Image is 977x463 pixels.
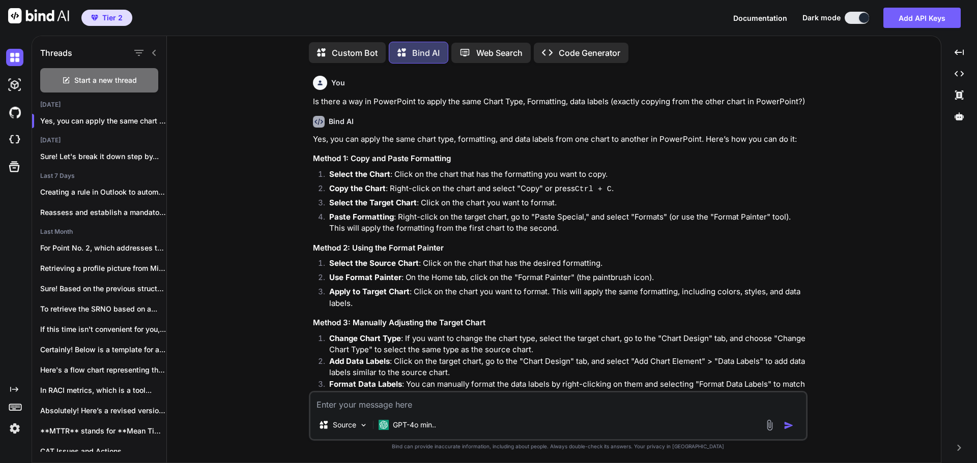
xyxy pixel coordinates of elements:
span: Dark mode [802,13,841,23]
strong: Select the Source Chart [329,258,419,268]
li: : If you want to change the chart type, select the target chart, go to the "Chart Design" tab, an... [321,333,806,356]
strong: Apply to Target Chart [329,287,410,296]
p: CAT Issues and Actions [40,446,166,456]
strong: Use Format Painter [329,272,401,282]
p: To retrieve the SRNO based on a... [40,304,166,314]
span: Tier 2 [102,13,123,23]
p: Source [333,420,356,430]
span: Start a new thread [74,75,137,85]
strong: Format Data Labels [329,379,402,389]
h2: Last Month [32,228,166,236]
li: : On the Home tab, click on the "Format Painter" (the paintbrush icon). [321,272,806,286]
strong: Add Data Labels [329,356,390,366]
img: Bind AI [8,8,69,23]
strong: Select the Target Chart [329,198,417,207]
li: : Click on the target chart, go to the "Chart Design" tab, and select "Add Chart Element" > "Data... [321,356,806,379]
h2: Last 7 Days [32,172,166,180]
p: Reassess and establish a mandatory triage process... [40,207,166,218]
p: GPT-4o min.. [393,420,436,430]
p: Bind AI [412,47,440,59]
p: Is there a way in PowerPoint to apply the same Chart Type, Formatting, data labels (exactly copyi... [313,96,806,108]
li: : Click on the chart that has the desired formatting. [321,258,806,272]
img: Pick Models [359,421,368,429]
p: Sure! Based on the previous structure and... [40,284,166,294]
code: Ctrl + C [575,185,612,194]
p: Yes, you can apply the same chart type, ... [40,116,166,126]
p: Bind can provide inaccurate information, including about people. Always double-check its answers.... [309,443,808,450]
strong: Change Chart Type [329,333,401,343]
h3: Method 2: Using the Format Painter [313,242,806,254]
h3: Method 3: Manually Adjusting the Target Chart [313,317,806,329]
li: : Right-click on the chart and select "Copy" or press . [321,183,806,197]
p: Code Generator [559,47,620,59]
img: premium [91,15,98,21]
h1: Threads [40,47,72,59]
p: Sure! Let's break it down step by... [40,151,166,162]
img: icon [784,420,794,430]
p: Yes, you can apply the same chart type, formatting, and data labels from one chart to another in ... [313,134,806,145]
p: If this time isn't convenient for you,... [40,324,166,334]
li: : You can manually format the data labels by right-clicking on them and selecting "Format Data La... [321,379,806,402]
h6: Bind AI [329,116,354,127]
img: cloudideIcon [6,131,23,148]
li: : Click on the chart that has the formatting you want to copy. [321,169,806,183]
button: Add API Keys [883,8,961,28]
img: darkAi-studio [6,76,23,94]
p: In RACI metrics, which is a tool... [40,385,166,395]
img: GPT-4o mini [379,420,389,430]
li: : Click on the chart you want to format. [321,197,806,211]
h2: [DATE] [32,101,166,109]
p: Creating a rule in Outlook to automatically... [40,187,166,197]
button: premiumTier 2 [81,10,132,26]
span: Documentation [733,14,787,22]
strong: Copy the Chart [329,183,386,193]
img: githubDark [6,104,23,121]
p: Certainly! Below is a template for a... [40,345,166,355]
strong: Paste Formatting [329,212,394,222]
p: Custom Bot [332,47,378,59]
li: : Click on the chart you want to format. This will apply the same formatting, including colors, s... [321,286,806,309]
p: Absolutely! Here’s a revised version of your... [40,406,166,416]
img: attachment [764,419,775,431]
p: For Point No. 2, which addresses the... [40,243,166,253]
img: settings [6,420,23,437]
p: **MTTR** stands for **Mean Time To Repair**... [40,426,166,436]
h2: [DATE] [32,136,166,144]
h6: You [331,78,345,88]
strong: Select the Chart [329,169,390,179]
img: darkChat [6,49,23,66]
p: Retrieving a profile picture from Microsoft Teams... [40,263,166,273]
button: Documentation [733,13,787,23]
p: Here's a flow chart representing the System... [40,365,166,375]
li: : Right-click on the target chart, go to "Paste Special," and select "Formats" (or use the "Forma... [321,211,806,234]
p: Web Search [476,47,523,59]
h3: Method 1: Copy and Paste Formatting [313,153,806,165]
